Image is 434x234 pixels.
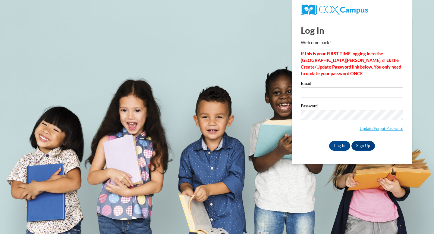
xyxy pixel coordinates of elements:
[351,141,375,151] a: Sign Up
[329,141,350,151] input: Log In
[301,51,401,76] strong: If this is your FIRST TIME logging in to the [GEOGRAPHIC_DATA][PERSON_NAME], click the Create/Upd...
[301,24,403,36] h1: Log In
[301,7,368,12] a: COX Campus
[360,126,403,131] a: Update/Forgot Password
[301,39,403,46] p: Welcome back!
[301,104,403,110] label: Password
[301,5,368,15] img: COX Campus
[301,81,403,87] label: Email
